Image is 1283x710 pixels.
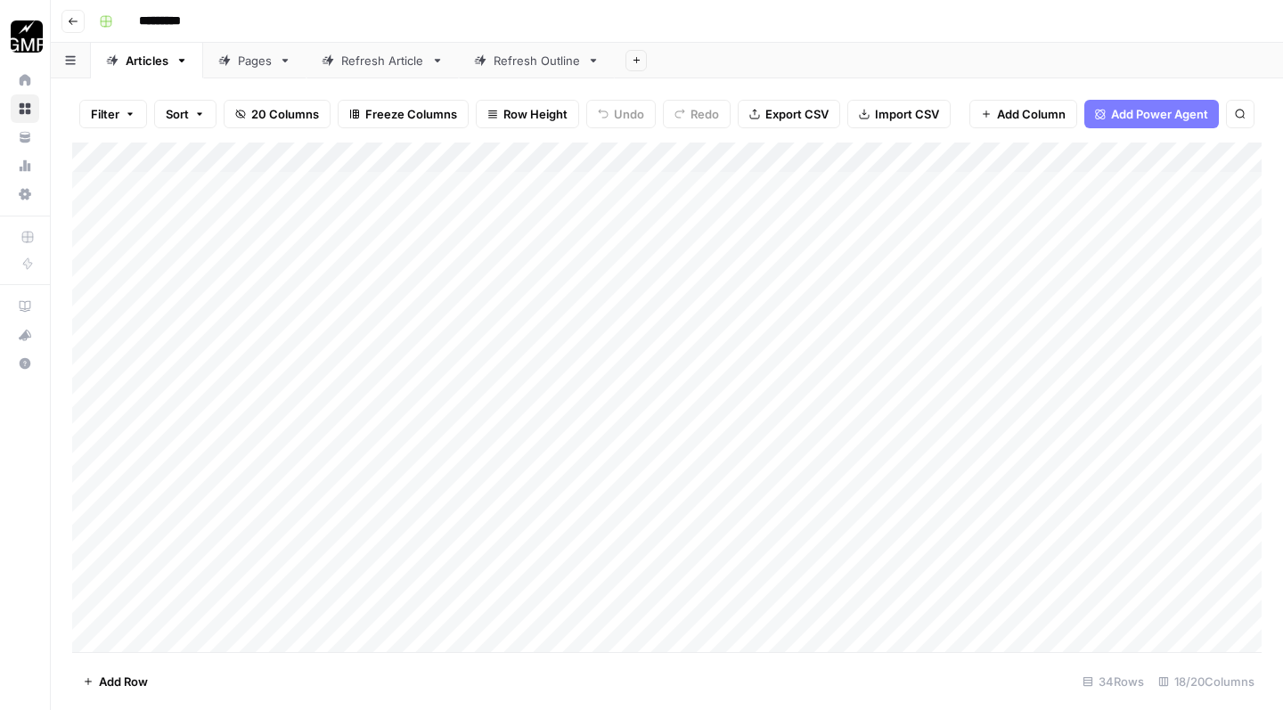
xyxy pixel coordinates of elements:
button: Filter [79,100,147,128]
a: Refresh Outline [459,43,615,78]
a: Home [11,66,39,94]
a: Usage [11,151,39,180]
div: Refresh Article [341,52,424,69]
a: Settings [11,180,39,208]
button: Freeze Columns [338,100,469,128]
button: Add Column [969,100,1077,128]
a: Browse [11,94,39,123]
div: Refresh Outline [494,52,580,69]
button: Import CSV [847,100,951,128]
a: Pages [203,43,306,78]
span: Add Column [997,105,1066,123]
img: Growth Marketing Pro Logo [11,20,43,53]
button: Undo [586,100,656,128]
button: Redo [663,100,731,128]
button: Add Row [72,667,159,696]
div: 18/20 Columns [1151,667,1262,696]
span: Undo [614,105,644,123]
span: Add Power Agent [1111,105,1208,123]
button: Help + Support [11,349,39,378]
span: Import CSV [875,105,939,123]
button: Export CSV [738,100,840,128]
a: AirOps Academy [11,292,39,321]
span: Add Row [99,673,148,690]
button: 20 Columns [224,100,331,128]
span: Export CSV [765,105,829,123]
button: Add Power Agent [1084,100,1219,128]
a: Your Data [11,123,39,151]
span: 20 Columns [251,105,319,123]
div: Articles [126,52,168,69]
span: Filter [91,105,119,123]
div: 34 Rows [1075,667,1151,696]
div: Pages [238,52,272,69]
div: What's new? [12,322,38,348]
button: Row Height [476,100,579,128]
span: Row Height [503,105,568,123]
a: Articles [91,43,203,78]
span: Sort [166,105,189,123]
span: Freeze Columns [365,105,457,123]
button: Workspace: Growth Marketing Pro [11,14,39,59]
a: Refresh Article [306,43,459,78]
span: Redo [691,105,719,123]
button: What's new? [11,321,39,349]
button: Sort [154,100,217,128]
